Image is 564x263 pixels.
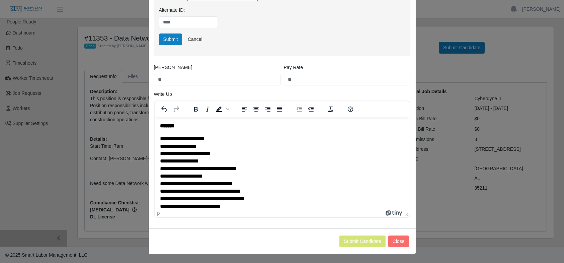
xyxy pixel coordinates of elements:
[339,236,385,247] button: Submit Candidate
[262,105,273,114] button: Align right
[154,64,192,71] label: [PERSON_NAME]
[403,209,410,217] div: Press the Up and Down arrow keys to resize the editor.
[250,105,261,114] button: Align center
[213,105,230,114] div: Background color Black
[388,236,409,247] button: Close
[325,105,336,114] button: Clear formatting
[159,34,182,45] button: Submit
[238,105,250,114] button: Align left
[159,105,170,114] button: Undo
[293,105,305,114] button: Decrease indent
[284,64,303,71] label: Pay Rate
[202,105,213,114] button: Italic
[273,105,285,114] button: Justify
[190,105,201,114] button: Bold
[344,105,356,114] button: Help
[305,105,316,114] button: Increase indent
[170,105,181,114] button: Redo
[5,5,250,164] body: Rich Text Area. Press ALT-0 for help.
[183,34,207,45] a: Cancel
[155,117,410,209] iframe: Rich Text Area
[386,210,402,216] a: Powered by Tiny
[157,210,160,216] div: p
[154,91,172,98] label: Write Up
